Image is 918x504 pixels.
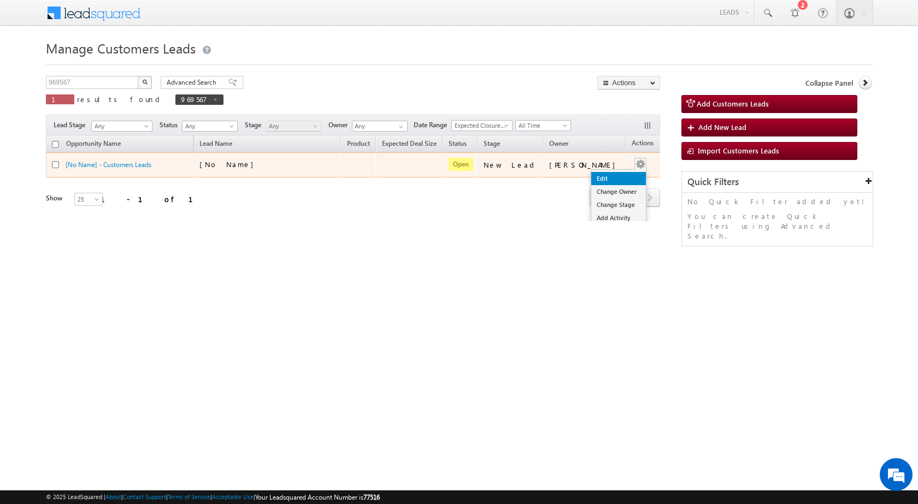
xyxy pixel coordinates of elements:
div: 1 - 1 of 1 [101,193,206,205]
div: [PERSON_NAME] [549,160,621,170]
input: Type to Search [352,121,408,132]
a: Any [182,121,238,132]
span: Lead Name [194,138,238,152]
span: Lead Stage [54,120,90,130]
a: Show All Items [393,121,407,132]
span: Collapse Panel [805,78,853,88]
div: Show [46,193,66,203]
span: Expected Closure Date [452,121,509,131]
p: You can create Quick Filters using Advanced Search. [687,211,867,241]
span: [No Name] [199,159,259,169]
textarea: Type your message and hit 'Enter' [14,101,199,327]
span: Status [160,120,182,130]
span: Add New Lead [698,122,746,132]
a: Opportunity Name [61,138,126,152]
a: 25 [74,193,103,206]
a: Stage [478,138,505,152]
a: Add Activity [591,211,646,224]
p: No Quick Filter added yet! [687,197,867,206]
div: Chat with us now [57,57,184,72]
span: next [640,188,660,207]
a: Any [266,121,321,132]
span: Any [266,121,318,131]
span: Stage [484,139,500,147]
span: Owner [549,139,568,147]
span: © 2025 LeadSquared | | | | | [46,492,380,502]
a: prev [590,189,610,207]
input: Check all records [52,141,59,148]
div: New Lead [484,160,538,170]
div: Quick Filters [682,171,873,193]
a: Contact Support [123,493,166,500]
a: Change Stage [591,198,646,211]
a: Terms of Service [168,493,210,500]
em: Start Chat [149,336,198,351]
span: Actions [626,137,659,151]
div: Minimize live chat window [179,5,205,32]
a: Change Owner [591,185,646,198]
span: All Time [516,121,568,131]
span: 1 [51,94,69,104]
a: Expected Closure Date [451,120,513,131]
a: Any [91,121,152,132]
span: prev [590,188,610,207]
button: Actions [597,76,660,90]
a: About [105,493,121,500]
span: results found [77,94,164,104]
a: Acceptable Use [212,493,254,500]
span: Your Leadsquared Account Number is [255,493,380,501]
span: Owner [328,120,352,130]
span: Open [449,158,473,171]
span: Any [183,121,234,131]
img: d_60004797649_company_0_60004797649 [19,57,46,72]
span: Expected Deal Size [382,139,437,147]
span: Add Customers Leads [697,99,769,108]
a: [No Name] - Customers Leads [66,161,151,169]
span: Opportunity Name [66,139,121,147]
span: Product [347,139,370,147]
span: Advanced Search [167,78,220,87]
span: Date Range [414,120,451,130]
a: Status [443,138,472,152]
a: next [640,189,660,207]
span: Manage Customers Leads [46,39,196,57]
img: Search [142,79,148,85]
a: Edit [591,172,646,185]
span: Stage [245,120,266,130]
a: Expected Deal Size [376,138,442,152]
span: Any [92,121,149,131]
span: 969567 [181,94,207,104]
span: 25 [75,194,104,204]
span: 77516 [363,493,380,501]
a: All Time [515,120,571,131]
span: Import Customers Leads [698,146,779,155]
